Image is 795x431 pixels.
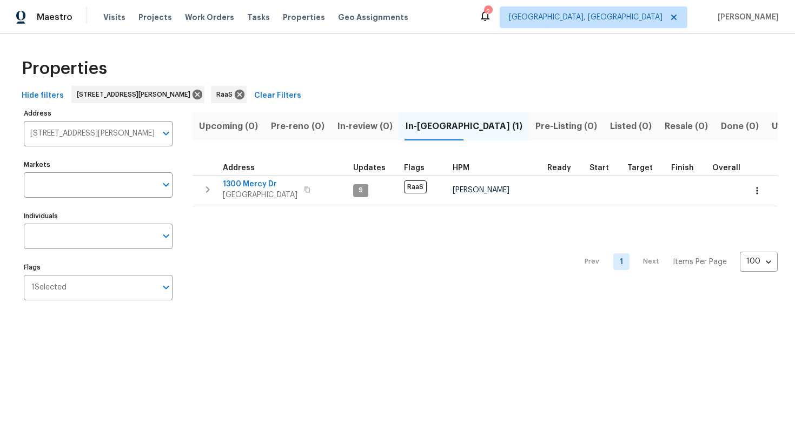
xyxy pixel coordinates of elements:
span: In-[GEOGRAPHIC_DATA] (1) [406,119,522,134]
div: Earliest renovation start date (first business day after COE or Checkout) [547,164,581,172]
span: Hide filters [22,89,64,103]
span: Upcoming (0) [199,119,258,134]
span: [GEOGRAPHIC_DATA], [GEOGRAPHIC_DATA] [509,12,662,23]
span: [PERSON_NAME] [713,12,779,23]
span: Clear Filters [254,89,301,103]
span: In-review (0) [337,119,393,134]
a: Goto page 1 [613,253,630,270]
span: Finish [671,164,694,172]
span: Flags [404,164,425,172]
button: Open [158,280,174,295]
span: Overall [712,164,740,172]
div: Days past target finish date [712,164,750,172]
div: Actual renovation start date [589,164,619,172]
span: Maestro [37,12,72,23]
span: Listed (0) [610,119,652,134]
label: Individuals [24,213,173,219]
div: 100 [740,247,778,275]
span: Resale (0) [665,119,708,134]
div: [STREET_ADDRESS][PERSON_NAME] [71,86,204,103]
span: 1 Selected [31,283,67,292]
span: 1300 Mercy Dr [223,179,297,190]
span: Target [627,164,653,172]
span: [GEOGRAPHIC_DATA] [223,190,297,200]
button: Hide filters [17,86,68,106]
span: Address [223,164,255,172]
span: Pre-reno (0) [271,119,324,134]
div: 2 [484,6,492,17]
div: Target renovation project end date [627,164,662,172]
button: Open [158,126,174,141]
button: Open [158,177,174,192]
nav: Pagination Navigation [574,213,778,311]
p: Items Per Page [673,257,727,267]
span: RaaS [404,180,427,193]
span: Geo Assignments [338,12,408,23]
div: Projected renovation finish date [671,164,704,172]
span: Pre-Listing (0) [535,119,597,134]
span: 9 [354,186,367,195]
label: Markets [24,161,173,168]
span: RaaS [216,89,237,100]
button: Clear Filters [250,86,306,106]
span: HPM [453,164,469,172]
span: [STREET_ADDRESS][PERSON_NAME] [77,89,195,100]
label: Address [24,110,173,117]
span: Ready [547,164,571,172]
span: Visits [103,12,125,23]
button: Open [158,228,174,244]
span: [PERSON_NAME] [453,186,509,194]
span: Work Orders [185,12,234,23]
span: Tasks [247,14,270,21]
label: Flags [24,264,173,271]
span: Projects [138,12,172,23]
span: Updates [353,164,386,172]
span: Properties [22,63,107,74]
div: RaaS [211,86,247,103]
span: Properties [283,12,325,23]
span: Done (0) [721,119,759,134]
span: Start [589,164,609,172]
